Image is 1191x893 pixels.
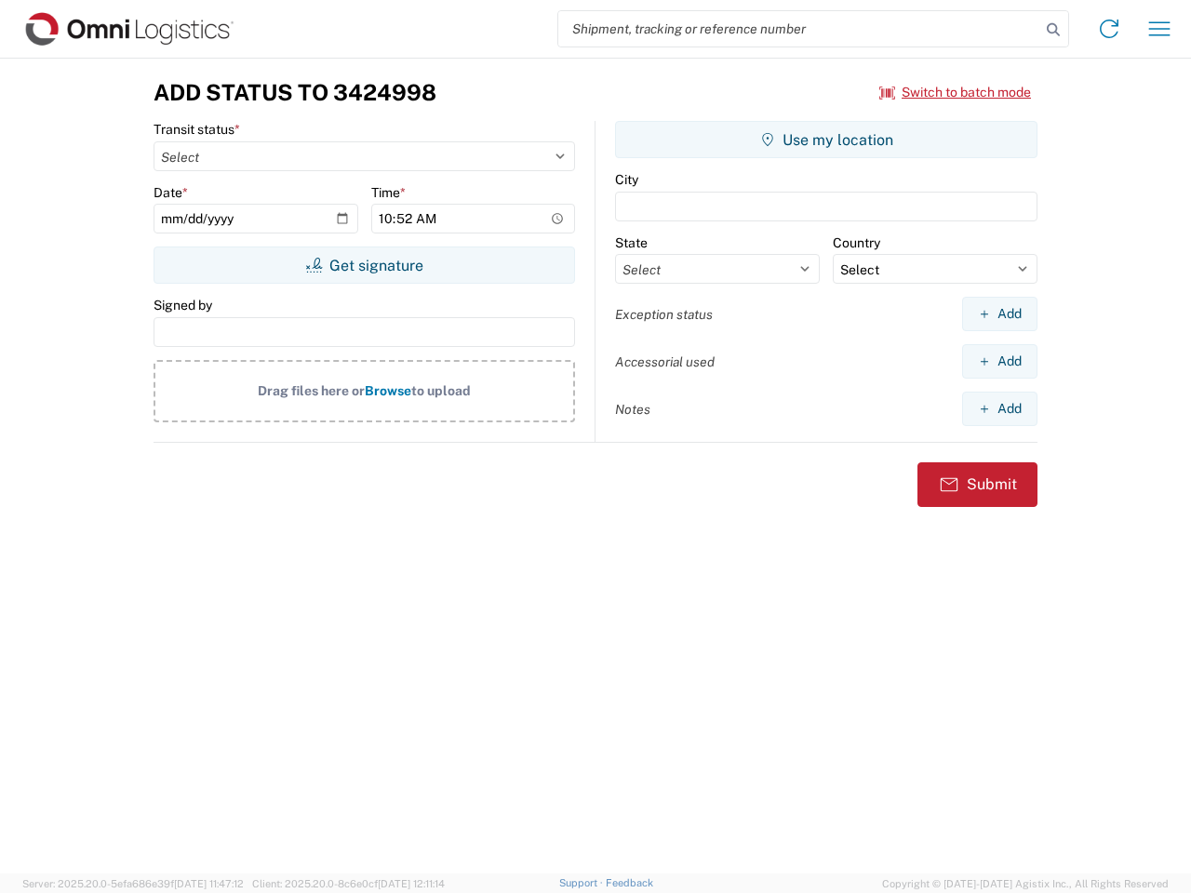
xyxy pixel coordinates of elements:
[365,383,411,398] span: Browse
[615,234,648,251] label: State
[559,877,606,888] a: Support
[154,121,240,138] label: Transit status
[154,184,188,201] label: Date
[154,297,212,313] label: Signed by
[962,297,1037,331] button: Add
[615,171,638,188] label: City
[879,77,1031,108] button: Switch to batch mode
[962,344,1037,379] button: Add
[882,875,1169,892] span: Copyright © [DATE]-[DATE] Agistix Inc., All Rights Reserved
[615,353,715,370] label: Accessorial used
[833,234,880,251] label: Country
[154,79,436,106] h3: Add Status to 3424998
[154,247,575,284] button: Get signature
[378,878,445,889] span: [DATE] 12:11:14
[962,392,1037,426] button: Add
[615,121,1037,158] button: Use my location
[371,184,406,201] label: Time
[411,383,471,398] span: to upload
[917,462,1037,507] button: Submit
[174,878,244,889] span: [DATE] 11:47:12
[558,11,1040,47] input: Shipment, tracking or reference number
[606,877,653,888] a: Feedback
[252,878,445,889] span: Client: 2025.20.0-8c6e0cf
[615,401,650,418] label: Notes
[258,383,365,398] span: Drag files here or
[22,878,244,889] span: Server: 2025.20.0-5efa686e39f
[615,306,713,323] label: Exception status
